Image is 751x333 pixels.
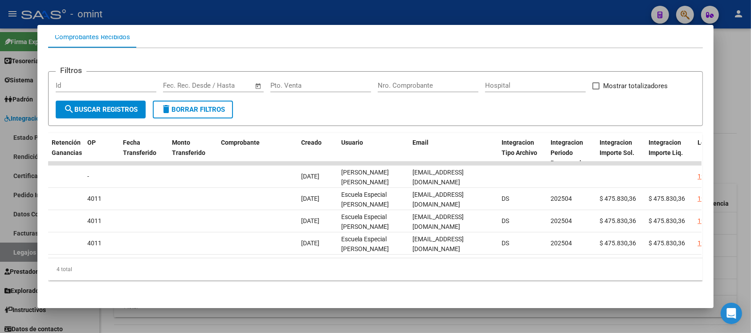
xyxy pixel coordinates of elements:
span: Integracion Importe Sol. [600,139,634,156]
span: Borrar Filtros [161,106,225,114]
mat-icon: search [64,104,74,114]
div: 19 [698,171,705,182]
span: $ 475.830,36 [649,240,685,247]
datatable-header-cell: OP [84,133,119,172]
datatable-header-cell: Creado [298,133,338,172]
span: [DATE] [301,240,319,247]
span: Email [412,139,429,146]
datatable-header-cell: Comprobante [217,133,298,172]
div: 19 [698,216,705,226]
span: $ 475.830,36 [649,195,685,202]
div: 19 [698,194,705,204]
div: 19 [698,238,705,248]
span: [DATE] [301,217,319,224]
span: Usuario [341,139,363,146]
span: Mostrar totalizadores [603,81,668,91]
span: OP [87,139,96,146]
mat-icon: delete [161,104,171,114]
span: Creado [301,139,322,146]
div: 4 total [48,258,702,280]
span: [DATE] [301,195,319,202]
input: End date [200,81,243,89]
datatable-header-cell: Retención Ganancias [48,133,84,172]
span: Buscar Registros [64,106,138,114]
datatable-header-cell: Integracion Periodo Presentacion [547,133,596,172]
datatable-header-cell: Integracion Importe Sol. [596,133,645,172]
span: [EMAIL_ADDRESS][DOMAIN_NAME] [412,213,464,231]
span: 4011 [87,240,102,247]
span: - [87,173,89,180]
span: Legajo [698,139,717,146]
span: DS [502,195,509,202]
span: Escuela Especial [PERSON_NAME] [341,236,389,253]
h3: Filtros [56,65,86,76]
button: Open calendar [253,81,263,91]
span: Monto Transferido [172,139,205,156]
span: 202504 [551,195,572,202]
datatable-header-cell: Fecha Transferido [119,133,168,172]
span: 4011 [87,195,102,202]
datatable-header-cell: Legajo [694,133,743,172]
span: [EMAIL_ADDRESS][DOMAIN_NAME] [412,191,464,208]
span: Integracion Tipo Archivo [502,139,537,156]
input: Start date [163,81,192,89]
span: $ 475.830,36 [600,240,636,247]
datatable-header-cell: Integracion Importe Liq. [645,133,694,172]
span: Integracion Importe Liq. [649,139,683,156]
span: [PERSON_NAME] [PERSON_NAME] [341,169,389,186]
span: Retención Ganancias [52,139,82,156]
button: Buscar Registros [56,101,146,118]
div: Comprobantes Recibidos [55,32,130,42]
div: Open Intercom Messenger [721,303,742,324]
datatable-header-cell: Integracion Tipo Archivo [498,133,547,172]
span: [EMAIL_ADDRESS][DOMAIN_NAME] [412,169,464,186]
span: Integracion Periodo Presentacion [551,139,588,166]
span: DS [502,217,509,224]
span: Fecha Transferido [123,139,156,156]
span: $ 475.830,36 [600,195,636,202]
span: Escuela Especial [PERSON_NAME] [341,191,389,208]
span: 4011 [87,217,102,224]
span: 202504 [551,240,572,247]
span: DS [502,240,509,247]
span: [EMAIL_ADDRESS][DOMAIN_NAME] [412,236,464,253]
datatable-header-cell: Monto Transferido [168,133,217,172]
span: Comprobante [221,139,260,146]
button: Borrar Filtros [153,101,233,118]
span: [DATE] [301,173,319,180]
datatable-header-cell: Email [409,133,498,172]
span: $ 475.830,36 [600,217,636,224]
span: $ 475.830,36 [649,217,685,224]
datatable-header-cell: Usuario [338,133,409,172]
span: 202504 [551,217,572,224]
span: Escuela Especial [PERSON_NAME] [341,213,389,231]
